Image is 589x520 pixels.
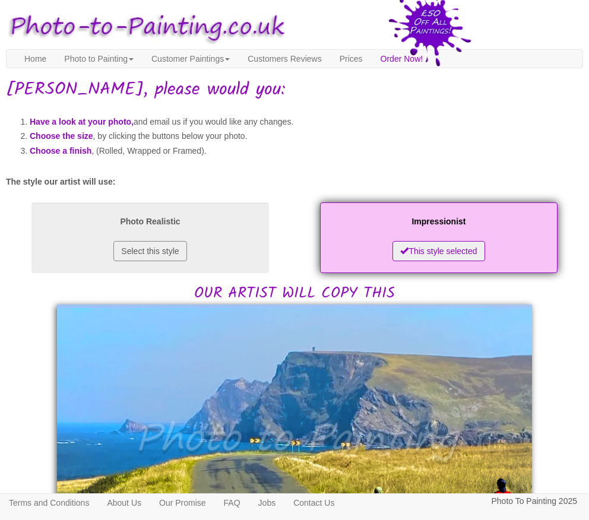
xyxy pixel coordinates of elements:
button: This style selected [392,241,484,261]
a: About Us [98,494,150,512]
button: Select this style [113,241,186,261]
h1: [PERSON_NAME], please would you: [6,80,583,100]
span: Choose the size [30,131,93,141]
label: The style our artist will use: [6,176,115,188]
a: Our Promise [150,494,215,512]
p: Photo Realistic [43,214,257,229]
span: Choose a finish [30,146,91,156]
a: Home [15,50,55,68]
span: Have a look at your photo, [30,117,134,126]
a: FAQ [215,494,249,512]
a: Contact Us [284,494,343,512]
a: Prices [331,50,372,68]
h2: OUR ARTIST WILL COPY THIS [6,199,583,302]
p: Photo To Painting 2025 [491,494,577,509]
a: Order Now! [372,50,432,68]
li: , by clicking the buttons below your photo. [30,129,583,144]
a: Customers Reviews [239,50,330,68]
a: Jobs [249,494,285,512]
li: and email us if you would like any changes. [30,115,583,129]
a: Photo to Painting [55,50,142,68]
li: , (Rolled, Wrapped or Framed). [30,144,583,158]
a: Customer Paintings [142,50,239,68]
p: Impressionist [332,214,546,229]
